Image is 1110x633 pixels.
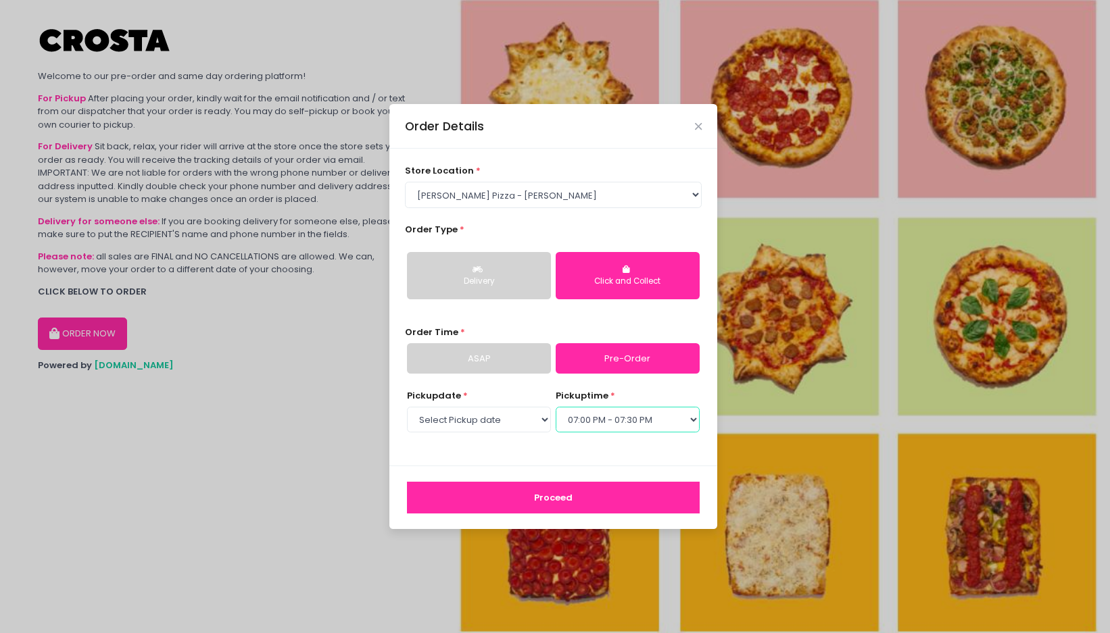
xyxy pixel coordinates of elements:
span: store location [405,164,474,177]
a: ASAP [407,343,551,374]
button: Click and Collect [556,252,700,299]
span: Pickup date [407,389,461,402]
button: Delivery [407,252,551,299]
div: Delivery [416,276,541,288]
span: Order Time [405,326,458,338]
button: Close [695,123,702,130]
button: Proceed [407,482,700,514]
span: pickup time [556,389,608,402]
a: Pre-Order [556,343,700,374]
div: Order Details [405,118,484,135]
span: Order Type [405,223,458,236]
div: Click and Collect [565,276,690,288]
